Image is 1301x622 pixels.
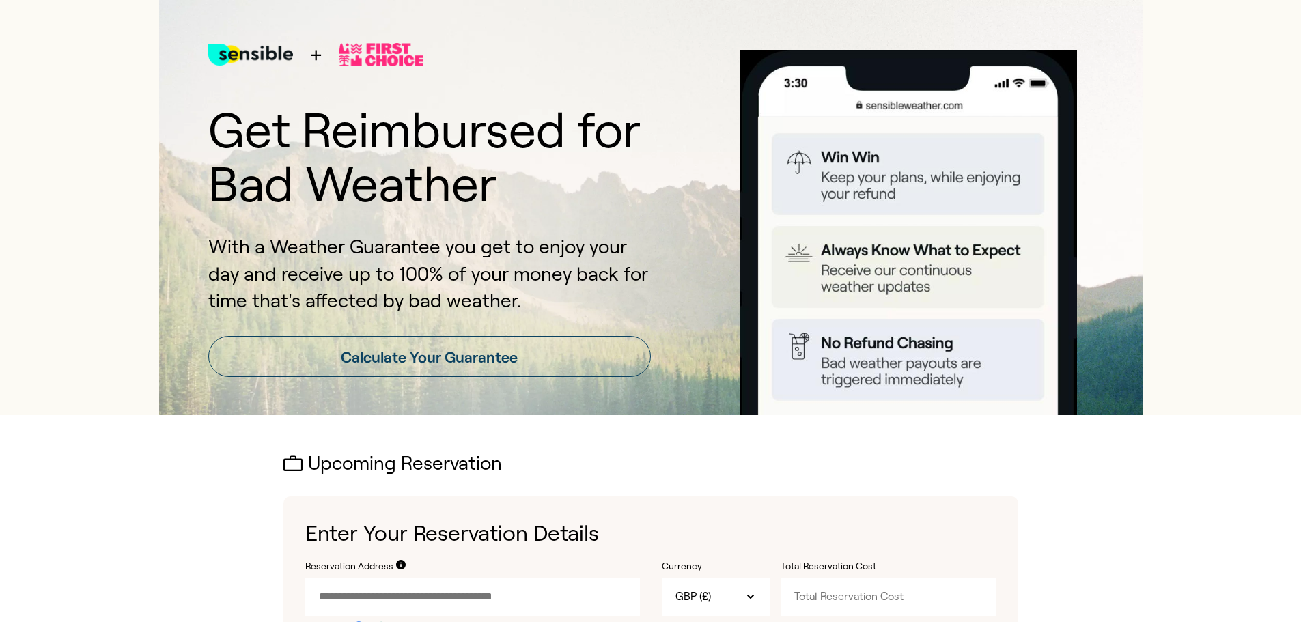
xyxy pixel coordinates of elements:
[305,560,393,574] label: Reservation Address
[283,453,1018,475] h2: Upcoming Reservation
[662,560,770,574] label: Currency
[208,104,651,212] h1: Get Reimbursed for Bad Weather
[675,589,711,604] span: GBP (£)
[208,27,293,82] img: test for bg
[725,50,1093,415] img: Product box
[781,578,996,615] input: Total Reservation Cost
[305,518,996,549] h1: Enter Your Reservation Details
[208,234,651,314] p: With a Weather Guarantee you get to enjoy your day and receive up to 100% of your money back for ...
[309,40,322,70] span: +
[208,336,651,377] a: Calculate Your Guarantee
[781,560,917,574] label: Total Reservation Cost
